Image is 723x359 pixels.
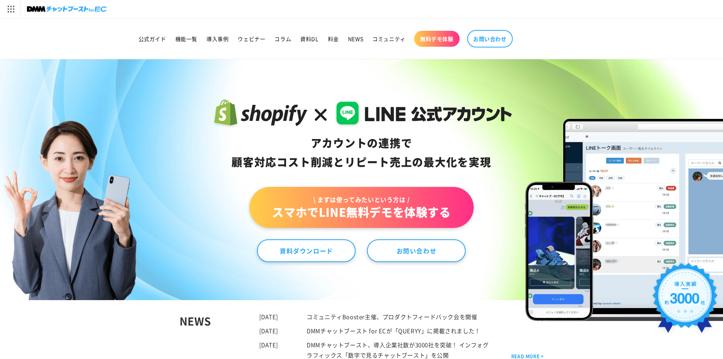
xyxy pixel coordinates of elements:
[259,341,279,349] time: [DATE]
[175,35,197,42] span: 機能一覧
[414,31,460,47] a: 無料デモ体験
[473,35,507,42] span: お問い合わせ
[171,31,202,47] a: 機能一覧
[249,187,473,228] a: \ まずは使ってみたいという方は /スマホでLINE無料デモを体験する
[323,31,343,47] a: 料金
[139,35,166,42] span: 公式ガイド
[272,195,450,204] span: \ まずは使ってみたいという方は /
[274,35,291,42] span: コラム
[27,4,107,14] img: チャットブーストforEC
[206,35,228,42] span: 導入事例
[257,239,356,262] a: 資料ダウンロード
[238,35,265,42] span: ウェビナー
[259,313,279,321] time: [DATE]
[270,31,296,47] a: コラム
[343,31,368,47] a: NEWS
[202,31,233,47] a: 導入事例
[649,259,721,342] img: 導入実績約3000社
[368,31,410,47] a: コミュニティ
[307,341,488,359] a: DMMチャットブースト、導入企業社数が3000社を突破！ インフォグラフィックス「数字で見るチャットブースト」を公開
[233,31,270,47] a: ウェビナー
[1,1,20,17] img: サービス
[367,239,466,262] a: お問い合わせ
[328,35,339,42] span: 料金
[348,35,363,42] span: NEWS
[372,35,406,42] span: コミュニティ
[420,35,454,42] span: 無料デモ体験
[211,134,512,172] div: アカウントの連携で 顧客対応コスト削減と リピート売上の 最大化を実現
[134,31,171,47] a: 公式ガイド
[307,313,477,321] a: コミュニティBooster主催、プロダクトフィードバック会を開催
[259,327,279,335] time: [DATE]
[300,35,318,42] span: 資料DL
[467,30,513,47] a: お問い合わせ
[296,31,323,47] a: 資料DL
[307,327,480,335] a: DMMチャットブースト for ECが「QUERYY」に掲載されました！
